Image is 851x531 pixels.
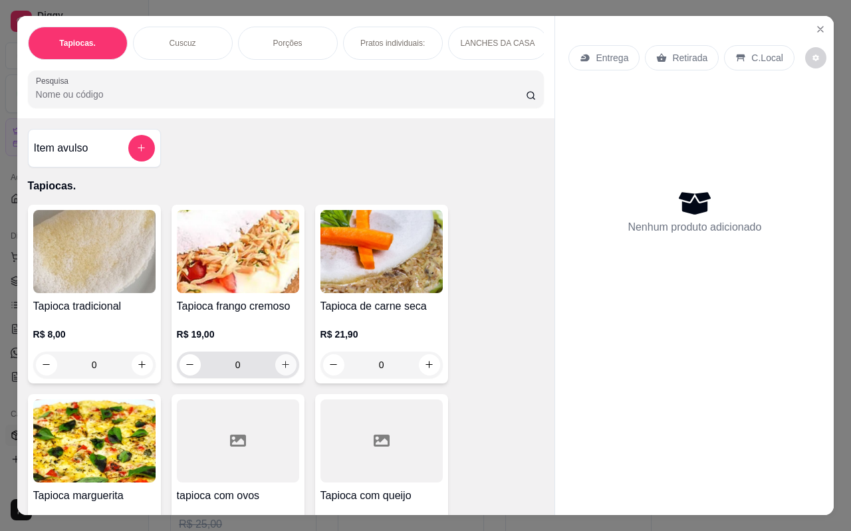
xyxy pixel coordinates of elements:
h4: Tapioca frango cremoso [177,298,299,314]
p: Cuscuz [170,38,196,49]
h4: Item avulso [34,140,88,156]
img: product-image [177,210,299,293]
button: increase-product-quantity [275,354,297,375]
p: Nenhum produto adicionado [628,219,761,235]
button: decrease-product-quantity [36,354,57,375]
button: decrease-product-quantity [323,354,344,375]
p: Pratos individuais: [360,38,425,49]
img: product-image [33,399,156,482]
p: Entrega [596,51,628,64]
p: Tapiocas. [28,178,545,194]
img: product-image [33,210,156,293]
p: LANCHES DA CASA [461,38,535,49]
h4: Tapioca marguerita [33,488,156,504]
h4: tapioca com ovos [177,488,299,504]
p: R$ 21,90 [320,328,443,341]
img: product-image [320,210,443,293]
input: Pesquisa [36,88,526,101]
p: R$ 19,00 [177,328,299,341]
button: decrease-product-quantity [805,47,826,68]
button: decrease-product-quantity [180,354,201,375]
p: R$ 8,00 [33,328,156,341]
p: Tapiocas. [59,38,95,49]
h4: Tapioca tradicional [33,298,156,314]
button: Close [810,19,831,40]
label: Pesquisa [36,75,73,86]
h4: Tapioca com queijo [320,488,443,504]
button: increase-product-quantity [419,354,440,375]
button: add-separate-item [128,135,155,161]
p: Retirada [672,51,707,64]
p: Porções [273,38,303,49]
button: increase-product-quantity [132,354,153,375]
h4: Tapioca de carne seca [320,298,443,314]
p: C.Local [751,51,783,64]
